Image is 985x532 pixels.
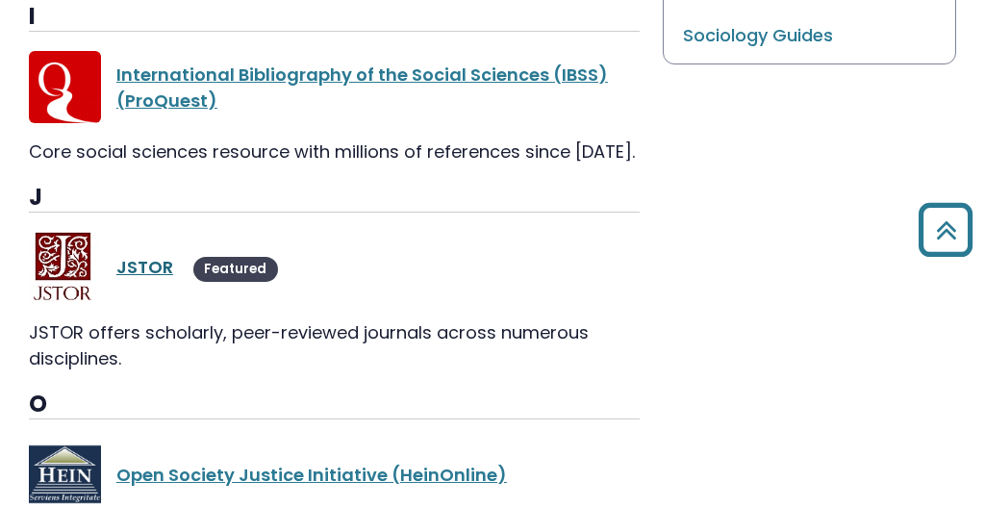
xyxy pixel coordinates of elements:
a: International Bibliography of the Social Sciences (IBSS) (ProQuest) [116,63,608,113]
span: Featured [193,257,278,282]
a: Open Society Justice Initiative (HeinOnline) [116,463,507,487]
a: JSTOR [116,255,173,279]
div: JSTOR offers scholarly, peer-reviewed journals across numerous disciplines. [29,319,640,371]
h3: J [29,184,640,213]
h3: I [29,3,640,32]
h3: O [29,391,640,419]
a: Sociology Guides [683,23,833,47]
a: Back to Top [911,212,980,247]
div: Core social sciences resource with millions of references since [DATE]. [29,139,640,165]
